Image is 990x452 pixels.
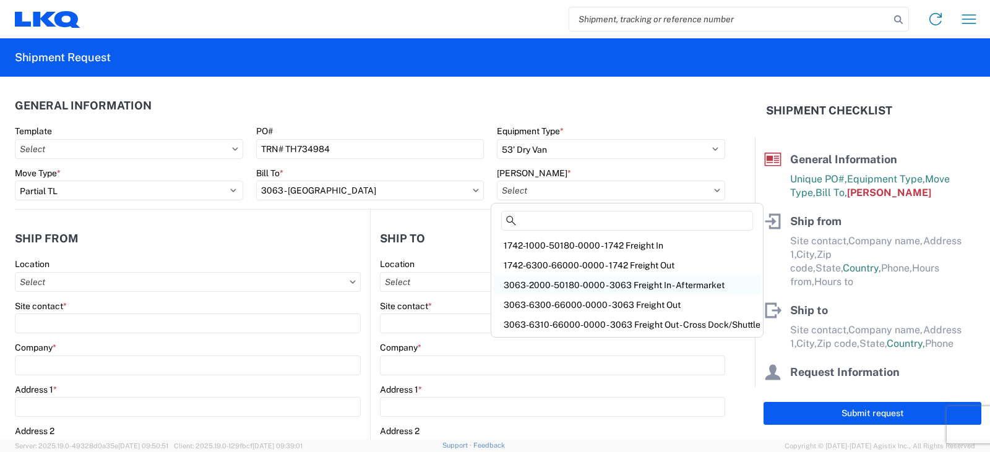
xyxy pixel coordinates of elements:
span: [PERSON_NAME] [847,187,931,198]
input: Shipment, tracking or reference number [569,7,890,31]
div: 3063-6310-66000-0000 - 3063 Freight Out - Cross Dock/Shuttle [494,315,760,335]
label: Site contact [15,301,67,312]
span: Copyright © [DATE]-[DATE] Agistix Inc., All Rights Reserved [785,440,975,451]
span: Site contact, [790,235,848,247]
span: Ship from [790,215,841,228]
input: Select [15,139,243,159]
label: PO# [256,126,273,137]
span: Hours to [814,276,853,288]
label: Site contact [380,301,432,312]
a: Feedback [473,441,505,449]
h2: Ship to [380,232,425,245]
a: Support [442,441,473,449]
span: Company name, [848,324,923,336]
input: Select [15,272,361,292]
span: City, [796,249,817,260]
div: 3063-2000-50180-0000 - 3063 Freight In - Aftermarket [494,275,760,295]
span: Request Information [790,365,900,378]
span: Server: 2025.19.0-49328d0a35e [15,442,168,450]
div: 3063-6300-66000-0000 - 3063 Freight Out [494,295,760,315]
input: Select [256,181,484,200]
span: Equipment Type, [847,173,925,185]
label: Move Type [15,168,61,179]
label: [PERSON_NAME] [497,168,571,179]
label: Address 2 [15,425,54,437]
span: Name, [790,386,820,398]
span: Phone [925,338,953,349]
label: Location [380,258,415,270]
span: Site contact, [790,324,848,336]
label: Address 2 [380,425,420,437]
label: Address 1 [15,384,57,395]
span: Country, [887,338,925,349]
span: Bill To, [816,187,847,198]
span: Email, [820,386,848,398]
span: Zip code, [817,338,859,349]
h2: Shipment Checklist [766,103,892,118]
div: 1742-6300-66000-0000 - 1742 Freight Out [494,255,760,275]
span: City, [796,338,817,349]
span: State, [859,338,887,349]
input: Select [380,272,725,292]
label: Company [15,342,56,353]
span: General Information [790,153,897,166]
input: Select [497,181,725,200]
label: Company [380,342,421,353]
span: Client: 2025.19.0-129fbcf [174,442,303,450]
span: Company name, [848,235,923,247]
span: Ship to [790,304,828,317]
span: Phone, [881,262,912,274]
span: Phone, [848,386,879,398]
span: [DATE] 09:39:01 [252,442,303,450]
button: Submit request [764,402,981,425]
span: [DATE] 09:50:51 [118,442,168,450]
label: Address 1 [380,384,422,395]
label: Equipment Type [497,126,564,137]
label: Template [15,126,52,137]
span: Country, [843,262,881,274]
label: Bill To [256,168,283,179]
span: State, [816,262,843,274]
h2: General Information [15,100,152,112]
div: 1742-1000-50180-0000 - 1742 Freight In [494,236,760,255]
label: Location [15,258,49,270]
h2: Ship from [15,232,79,245]
h2: Shipment Request [15,50,111,65]
span: Unique PO#, [790,173,847,185]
